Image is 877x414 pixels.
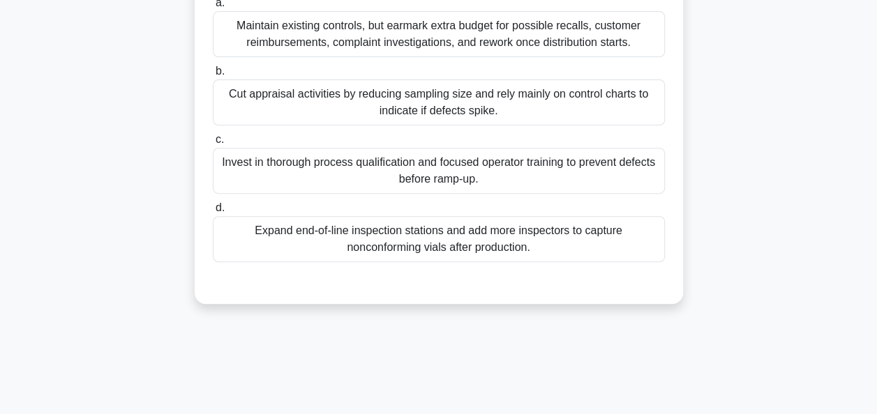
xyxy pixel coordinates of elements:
div: Cut appraisal activities by reducing sampling size and rely mainly on control charts to indicate ... [213,79,665,125]
span: b. [216,65,225,77]
span: d. [216,201,225,213]
span: c. [216,133,224,145]
div: Maintain existing controls, but earmark extra budget for possible recalls, customer reimbursement... [213,11,665,57]
div: Invest in thorough process qualification and focused operator training to prevent defects before ... [213,148,665,194]
div: Expand end-of-line inspection stations and add more inspectors to capture nonconforming vials aft... [213,216,665,262]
